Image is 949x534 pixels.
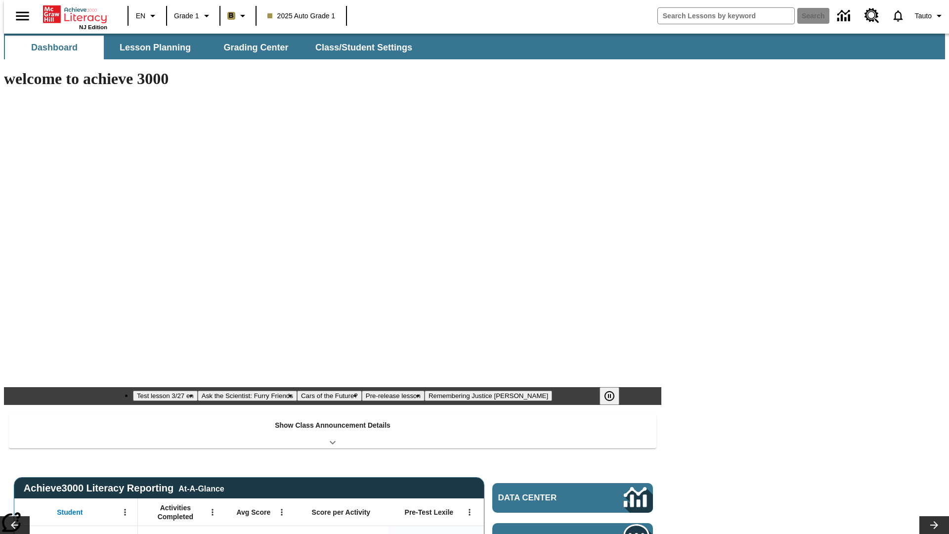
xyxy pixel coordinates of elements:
[362,391,425,401] button: Slide 4 Pre-release lesson
[207,36,305,59] button: Grading Center
[174,11,199,21] span: Grade 1
[236,508,270,517] span: Avg Score
[658,8,794,24] input: search field
[275,420,390,431] p: Show Class Announcement Details
[170,7,216,25] button: Grade: Grade 1, Select a grade
[831,2,859,30] a: Data Center
[9,414,656,448] div: Show Class Announcement Details
[57,508,83,517] span: Student
[859,2,885,29] a: Resource Center, Will open in new tab
[885,3,911,29] a: Notifications
[198,391,297,401] button: Slide 2 Ask the Scientist: Furry Friends
[600,387,629,405] div: Pause
[43,3,107,30] div: Home
[267,11,336,21] span: 2025 Auto Grade 1
[297,391,362,401] button: Slide 3 Cars of the Future?
[24,483,224,494] span: Achieve3000 Literacy Reporting
[106,36,205,59] button: Lesson Planning
[4,36,421,59] div: SubNavbar
[5,36,104,59] button: Dashboard
[405,508,454,517] span: Pre-Test Lexile
[205,505,220,520] button: Open Menu
[8,1,37,31] button: Open side menu
[600,387,619,405] button: Pause
[312,508,371,517] span: Score per Activity
[131,7,163,25] button: Language: EN, Select a language
[136,11,145,21] span: EN
[462,505,477,520] button: Open Menu
[919,516,949,534] button: Lesson carousel, Next
[492,483,653,513] a: Data Center
[4,70,661,88] h1: welcome to achieve 3000
[178,483,224,493] div: At-A-Glance
[133,391,198,401] button: Slide 1 Test lesson 3/27 en
[79,24,107,30] span: NJ Edition
[425,391,552,401] button: Slide 5 Remembering Justice O'Connor
[915,11,932,21] span: Tauto
[911,7,949,25] button: Profile/Settings
[229,9,234,22] span: B
[143,503,208,521] span: Activities Completed
[274,505,289,520] button: Open Menu
[43,4,107,24] a: Home
[4,34,945,59] div: SubNavbar
[223,7,253,25] button: Boost Class color is light brown. Change class color
[118,505,132,520] button: Open Menu
[498,493,591,503] span: Data Center
[307,36,420,59] button: Class/Student Settings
